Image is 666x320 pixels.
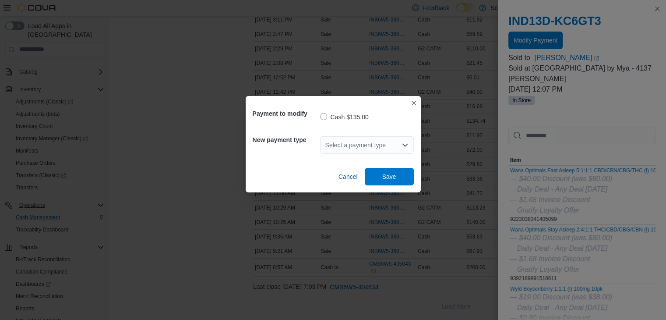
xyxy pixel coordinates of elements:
[338,172,358,181] span: Cancel
[253,105,318,122] h5: Payment to modify
[253,131,318,149] h5: New payment type
[320,112,369,122] label: Cash $135.00
[335,168,361,185] button: Cancel
[325,140,326,150] input: Accessible screen reader label
[382,172,396,181] span: Save
[365,168,414,185] button: Save
[402,142,409,149] button: Open list of options
[409,98,419,108] button: Closes this modal window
